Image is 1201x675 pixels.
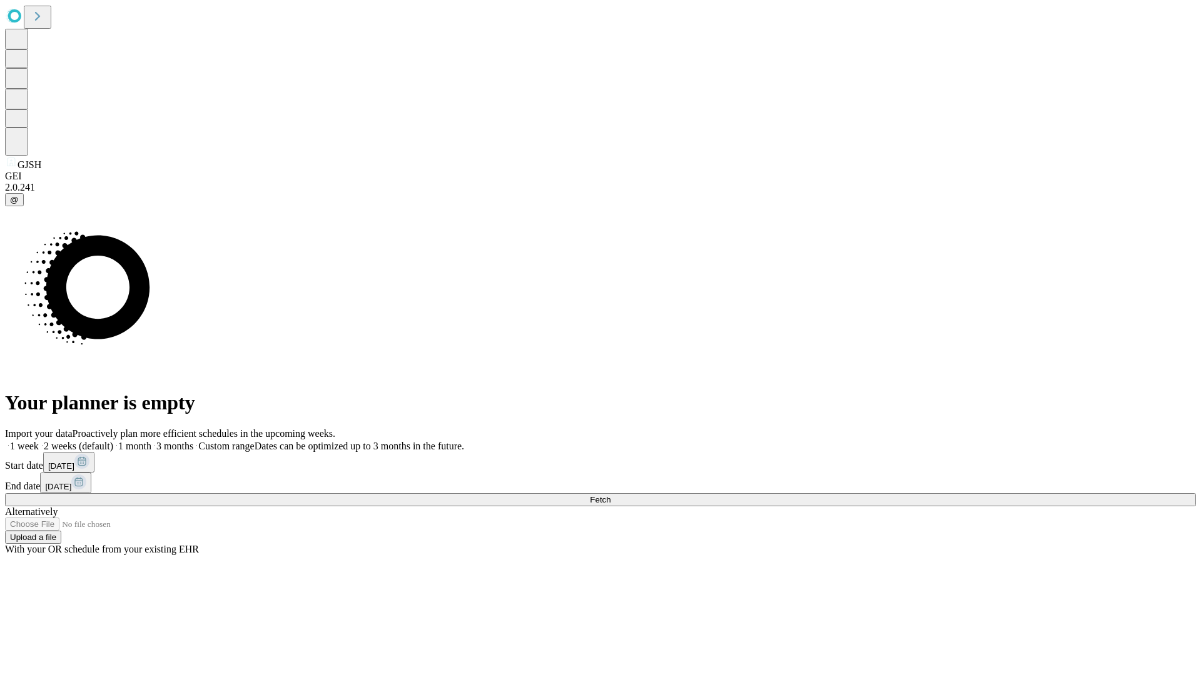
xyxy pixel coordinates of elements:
span: Fetch [590,495,611,504]
button: Upload a file [5,531,61,544]
div: End date [5,472,1196,493]
span: [DATE] [48,461,74,471]
span: Proactively plan more efficient schedules in the upcoming weeks. [73,428,335,439]
span: 1 week [10,441,39,451]
span: Import your data [5,428,73,439]
button: Fetch [5,493,1196,506]
span: With your OR schedule from your existing EHR [5,544,199,554]
div: Start date [5,452,1196,472]
div: 2.0.241 [5,182,1196,193]
span: Custom range [198,441,254,451]
span: 2 weeks (default) [44,441,113,451]
span: Dates can be optimized up to 3 months in the future. [255,441,464,451]
span: 3 months [156,441,193,451]
button: @ [5,193,24,206]
button: [DATE] [43,452,94,472]
div: GEI [5,171,1196,182]
span: @ [10,195,19,204]
span: Alternatively [5,506,58,517]
span: [DATE] [45,482,71,491]
span: 1 month [118,441,151,451]
span: GJSH [18,159,41,170]
button: [DATE] [40,472,91,493]
h1: Your planner is empty [5,391,1196,414]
